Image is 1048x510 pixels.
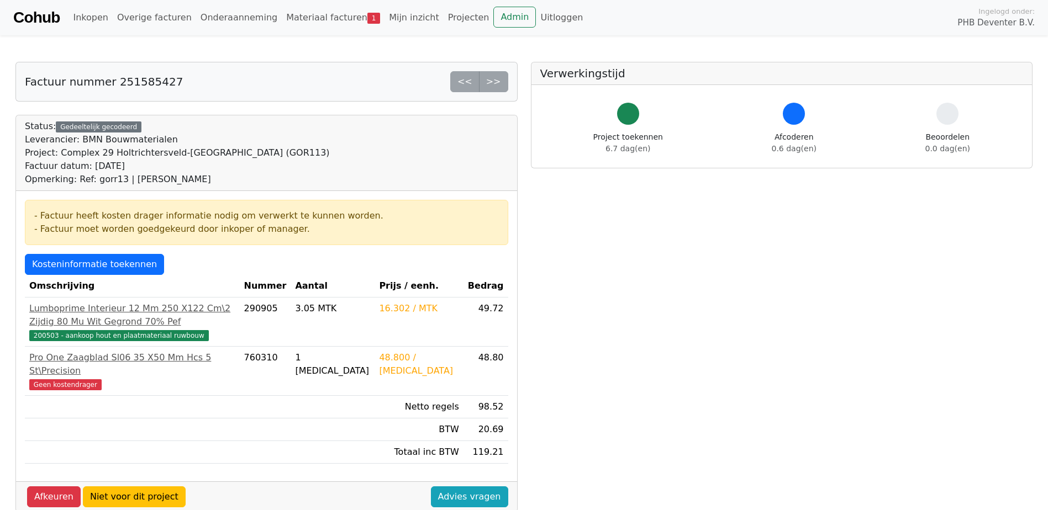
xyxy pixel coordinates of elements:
[25,133,330,146] div: Leverancier: BMN Bouwmaterialen
[375,441,463,464] td: Totaal inc BTW
[83,486,186,507] a: Niet voor dit project
[464,347,508,396] td: 48.80
[113,7,196,29] a: Overige facturen
[29,330,209,341] span: 200503 - aankoop hout en plaatmateriaal ruwbouw
[431,486,508,507] a: Advies vragen
[957,17,1035,29] span: PHB Deventer B.V.
[29,302,235,342] a: Lumboprime Interieur 12 Mm 250 X122 Cm\2 Zijdig 80 Mu Wit Gegrond 70% Pef200503 - aankoop hout en...
[379,351,459,378] div: 48.800 / [MEDICAL_DATA]
[295,302,370,315] div: 3.05 MTK
[25,75,183,88] h5: Factuur nummer 251585427
[540,67,1024,80] h5: Verwerkingstijd
[536,7,587,29] a: Uitloggen
[375,396,463,418] td: Netto regels
[295,351,370,378] div: 1 [MEDICAL_DATA]
[240,347,291,396] td: 760310
[25,146,330,160] div: Project: Complex 29 Holtrichtersveld-[GEOGRAPHIC_DATA] (GOR113)
[464,441,508,464] td: 119.21
[772,144,817,153] span: 0.6 dag(en)
[282,7,385,29] a: Materiaal facturen1
[367,13,380,24] span: 1
[385,7,444,29] a: Mijn inzicht
[29,302,235,328] div: Lumboprime Interieur 12 Mm 250 X122 Cm\2 Zijdig 80 Mu Wit Gegrond 70% Pef
[444,7,494,29] a: Projecten
[464,418,508,441] td: 20.69
[375,418,463,441] td: BTW
[925,131,970,155] div: Beoordelen
[772,131,817,155] div: Afcoderen
[13,4,60,31] a: Cohub
[69,7,112,29] a: Inkopen
[493,7,536,28] a: Admin
[464,396,508,418] td: 98.52
[196,7,282,29] a: Onderaanneming
[978,6,1035,17] span: Ingelogd onder:
[34,209,499,222] div: - Factuur heeft kosten drager informatie nodig om verwerkt te kunnen worden.
[25,275,240,297] th: Omschrijving
[29,379,102,390] span: Geen kostendrager
[29,351,235,378] div: Pro One Zaagblad Sl06 35 X50 Mm Hcs 5 St\Precision
[27,486,81,507] a: Afkeuren
[593,131,663,155] div: Project toekennen
[464,297,508,347] td: 49.72
[25,160,330,173] div: Factuur datum: [DATE]
[375,275,463,297] th: Prijs / eenh.
[925,144,970,153] span: 0.0 dag(en)
[25,173,330,186] div: Opmerking: Ref: gorr13 | [PERSON_NAME]
[605,144,650,153] span: 6.7 dag(en)
[25,120,330,186] div: Status:
[464,275,508,297] th: Bedrag
[25,254,164,275] a: Kosteninformatie toekennen
[240,275,291,297] th: Nummer
[240,297,291,347] td: 290905
[29,351,235,391] a: Pro One Zaagblad Sl06 35 X50 Mm Hcs 5 St\PrecisionGeen kostendrager
[56,121,141,132] div: Gedeeltelijk gecodeerd
[379,302,459,315] div: 16.302 / MTK
[34,222,499,236] div: - Factuur moet worden goedgekeurd door inkoper of manager.
[291,275,375,297] th: Aantal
